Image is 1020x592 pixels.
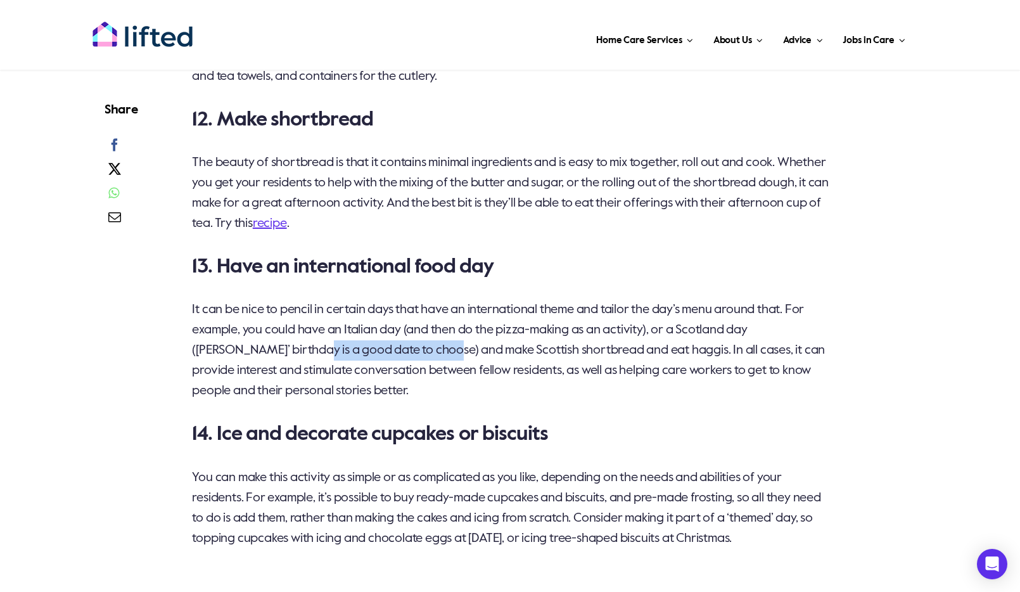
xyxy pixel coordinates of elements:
p: You can make this activity as simple or as complicated as you like, depending on the needs and ab... [192,468,829,549]
p: It can be nice to pencil in certain days that have an international theme and tailor the day’s me... [192,300,829,401]
a: lifted-logo [92,21,193,34]
a: Facebook [105,136,124,160]
a: Advice [779,19,826,57]
a: Jobs in Care [839,19,909,57]
div: Open Intercom Messenger [977,549,1007,579]
strong: 12. Make shortbread [192,110,373,130]
strong: 13. Have an international food day [192,257,493,277]
a: WhatsApp [105,184,122,209]
strong: 14. Ice and decorate cupcakes or biscuits [192,424,548,444]
h4: Share [105,101,137,119]
a: recipe [253,217,287,230]
span: About Us [713,30,752,51]
a: Home Care Services [592,19,697,57]
span: Jobs in Care [843,30,894,51]
a: About Us [710,19,767,57]
a: Email [105,209,124,233]
a: X [105,160,124,184]
p: The beauty of shortbread is that it contains minimal ingredients and is easy to mix together, rol... [192,153,829,234]
nav: Main Menu [234,19,909,57]
span: Home Care Services [596,30,682,51]
span: Advice [783,30,812,51]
